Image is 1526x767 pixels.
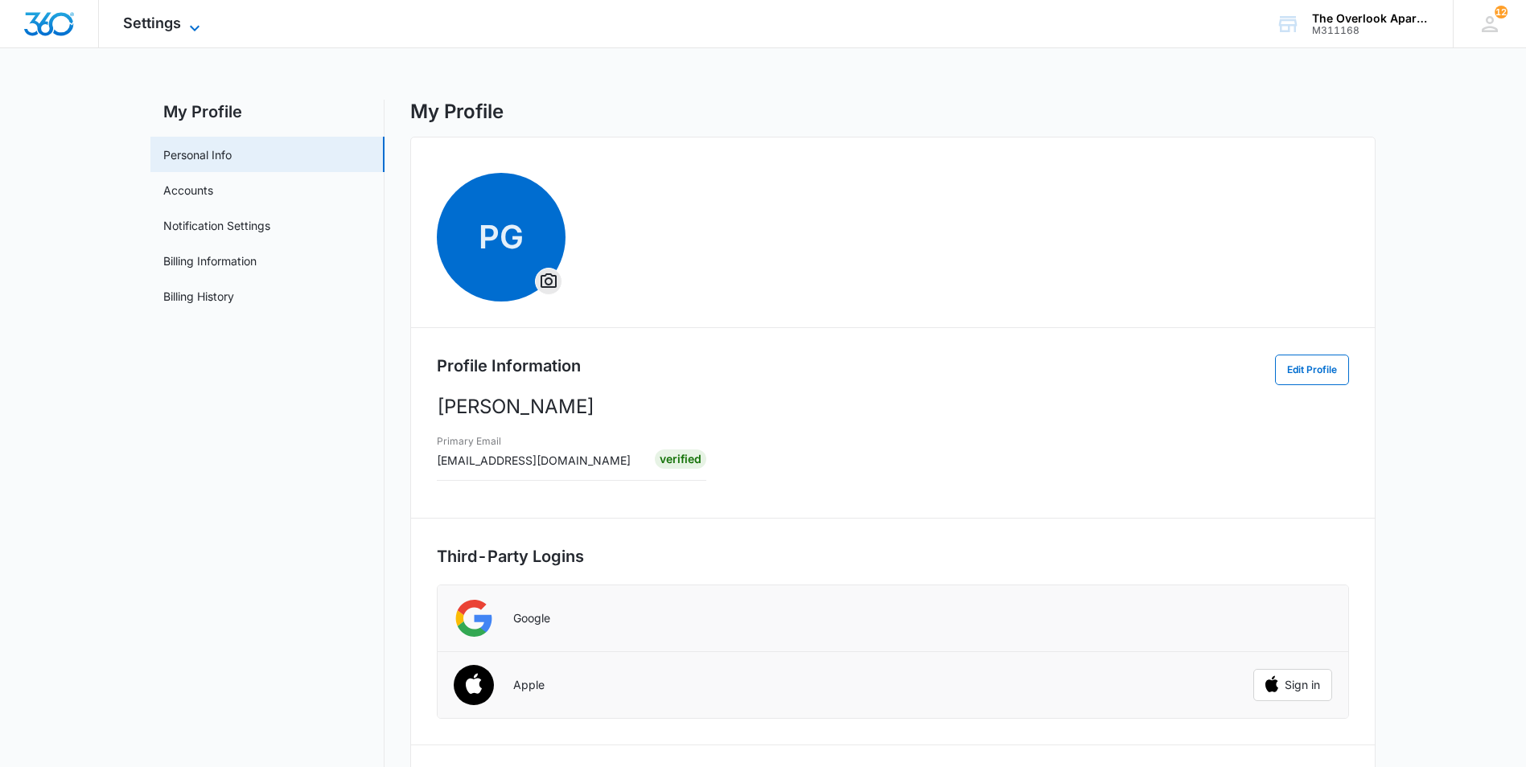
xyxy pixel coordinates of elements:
[410,100,504,124] h1: My Profile
[163,182,213,199] a: Accounts
[437,173,566,301] span: PG
[1495,6,1507,18] div: notifications count
[1245,601,1340,636] iframe: Sign in with Google Button
[444,656,504,716] img: Apple
[437,173,566,301] span: PGOverflow Menu
[1495,6,1507,18] span: 12
[1312,25,1429,36] div: account id
[1275,355,1349,385] button: Edit Profile
[163,252,257,269] a: Billing Information
[437,453,631,467] span: [EMAIL_ADDRESS][DOMAIN_NAME]
[536,269,561,294] button: Overflow Menu
[163,288,234,305] a: Billing History
[150,100,385,124] h2: My Profile
[513,611,550,625] p: Google
[437,354,581,378] h2: Profile Information
[437,544,1349,568] h2: Third-Party Logins
[655,449,706,469] div: Verified
[123,14,181,31] span: Settings
[437,434,631,449] h3: Primary Email
[513,678,545,692] p: Apple
[163,217,270,234] a: Notification Settings
[163,146,232,163] a: Personal Info
[437,392,1349,421] p: [PERSON_NAME]
[1312,12,1429,25] div: account name
[1253,669,1332,701] button: Sign in
[454,598,494,638] img: Google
